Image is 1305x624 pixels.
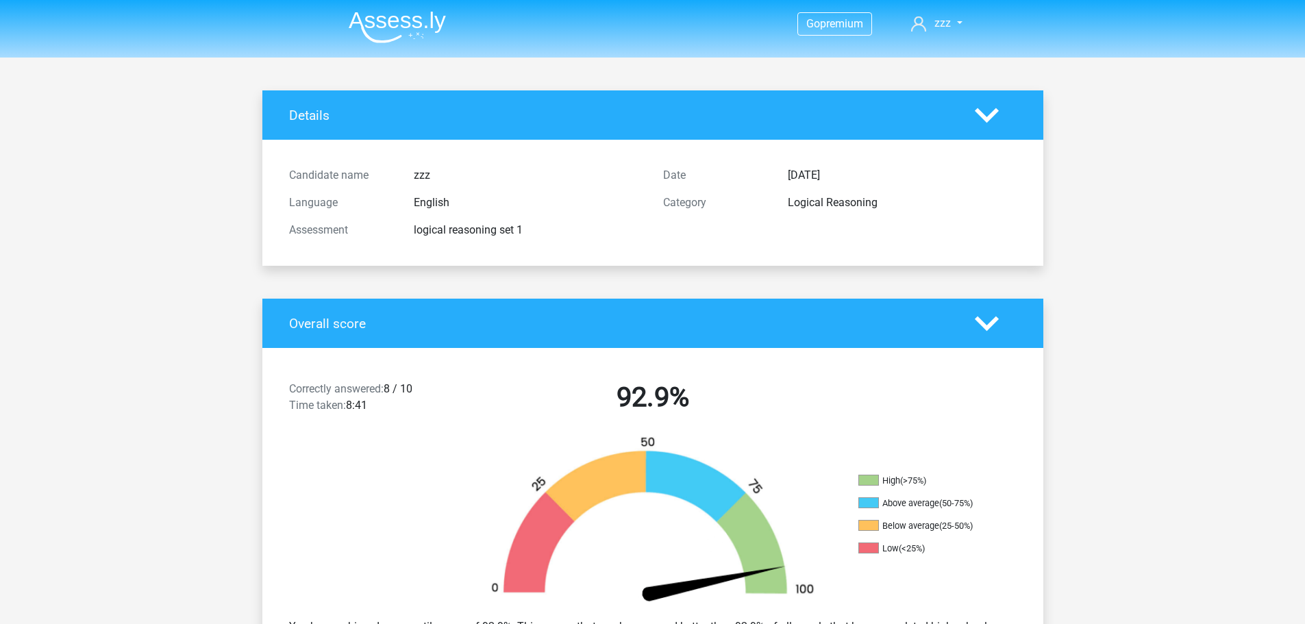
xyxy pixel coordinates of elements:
[289,399,346,412] span: Time taken:
[906,15,967,32] a: zzz
[403,167,653,184] div: zzz
[939,521,973,531] div: (25-50%)
[820,17,863,30] span: premium
[778,195,1027,211] div: Logical Reasoning
[289,316,954,332] h4: Overall score
[279,381,466,419] div: 8 / 10 8:41
[468,436,838,608] img: 93.7c1f0b3fad9f.png
[279,222,403,238] div: Assessment
[900,475,926,486] div: (>75%)
[778,167,1027,184] div: [DATE]
[403,195,653,211] div: English
[858,475,995,487] li: High
[858,520,995,532] li: Below average
[798,14,871,33] a: Gopremium
[939,498,973,508] div: (50-75%)
[289,382,384,395] span: Correctly answered:
[858,497,995,510] li: Above average
[279,167,403,184] div: Candidate name
[653,167,778,184] div: Date
[476,381,830,414] h2: 92.9%
[349,11,446,43] img: Assessly
[934,16,951,29] span: zzz
[653,195,778,211] div: Category
[806,17,820,30] span: Go
[289,108,954,123] h4: Details
[279,195,403,211] div: Language
[403,222,653,238] div: logical reasoning set 1
[858,542,995,555] li: Low
[899,543,925,553] div: (<25%)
